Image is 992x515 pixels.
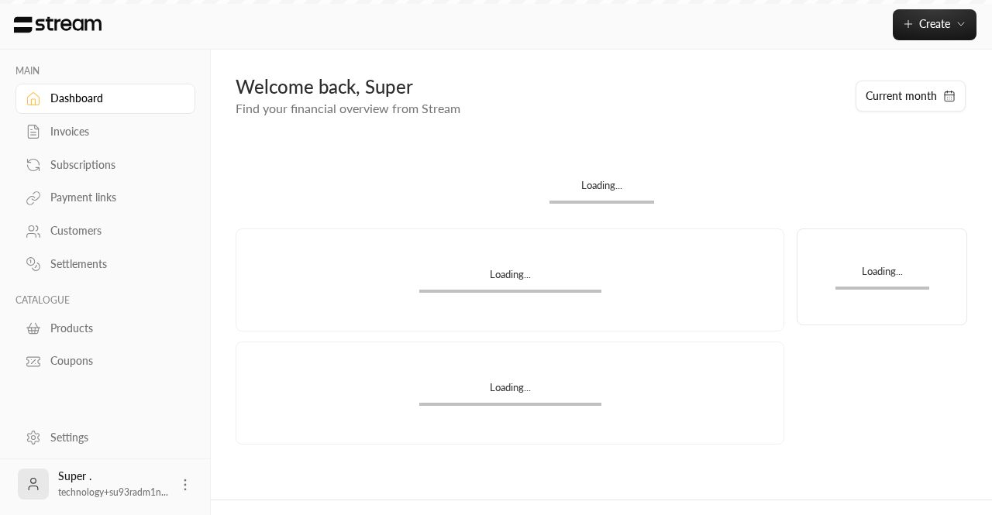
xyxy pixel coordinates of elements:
[15,84,195,114] a: Dashboard
[15,117,195,147] a: Invoices
[419,267,601,290] div: Loading...
[50,223,176,239] div: Customers
[50,91,176,106] div: Dashboard
[549,178,654,201] div: Loading...
[50,430,176,445] div: Settings
[50,353,176,369] div: Coupons
[50,157,176,173] div: Subscriptions
[50,321,176,336] div: Products
[835,264,929,287] div: Loading...
[50,124,176,139] div: Invoices
[856,81,966,112] button: Current month
[15,249,195,280] a: Settlements
[15,346,195,376] a: Coupons
[15,183,195,213] a: Payment links
[419,380,601,403] div: Loading...
[58,486,168,498] span: technology+su93radm1n...
[58,469,168,500] div: Super .
[919,17,950,30] span: Create
[15,65,195,77] p: MAIN
[50,190,176,205] div: Payment links
[236,101,460,115] span: Find your financial overview from Stream
[893,9,976,40] button: Create
[15,149,195,180] a: Subscriptions
[236,74,839,99] div: Welcome back, Super
[15,313,195,343] a: Products
[50,256,176,272] div: Settlements
[15,216,195,246] a: Customers
[15,294,195,307] p: CATALOGUE
[15,422,195,452] a: Settings
[12,16,103,33] img: Logo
